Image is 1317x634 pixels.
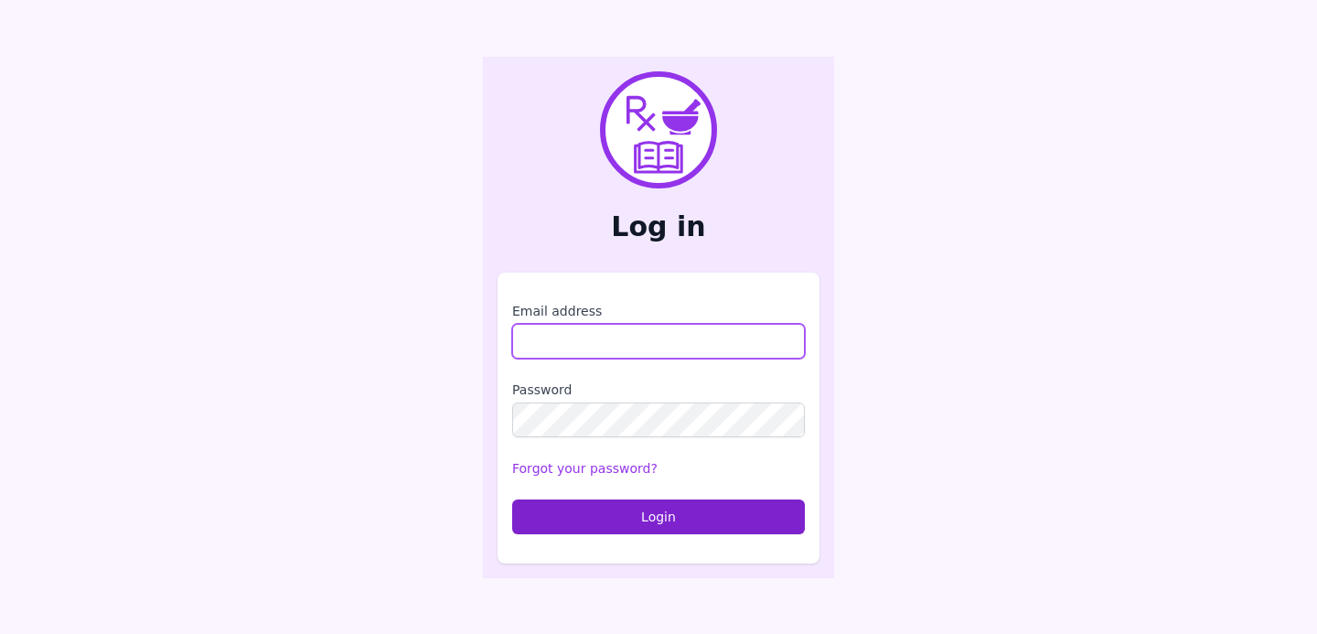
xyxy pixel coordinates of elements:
img: PharmXellence Logo [600,71,717,188]
label: Password [512,381,805,399]
button: Login [512,500,805,534]
label: Email address [512,302,805,320]
a: Forgot your password? [512,461,658,476]
h2: Log in [498,210,819,243]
